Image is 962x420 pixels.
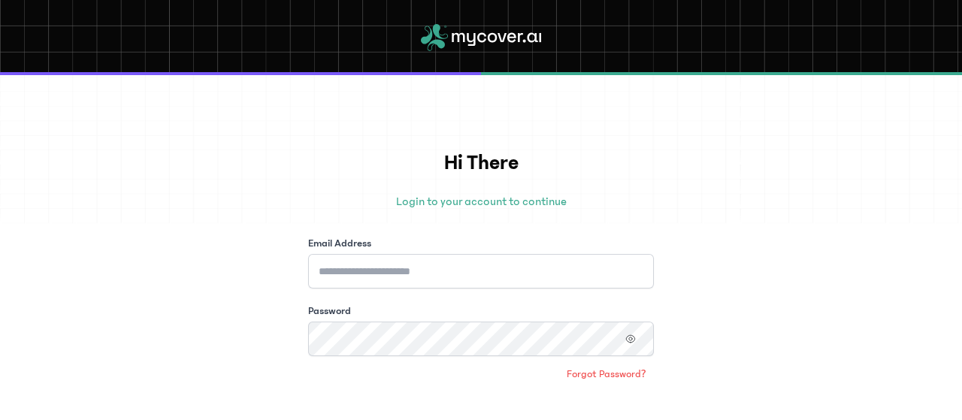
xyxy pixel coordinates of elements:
label: Email Address [308,236,371,251]
h1: Hi There [308,147,654,179]
span: Forgot Password? [567,367,646,382]
label: Password [308,304,351,319]
p: Login to your account to continue [308,192,654,210]
a: Forgot Password? [559,362,654,386]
